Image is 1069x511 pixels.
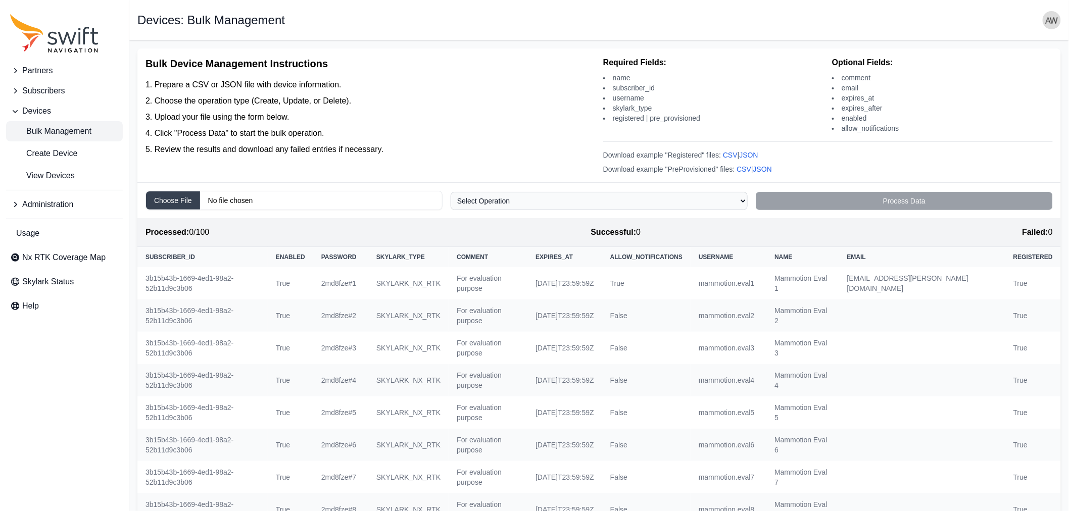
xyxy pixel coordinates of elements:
a: Usage [6,223,123,243]
td: False [602,429,691,461]
td: 3b15b43b-1669-4ed1-98a2-52b11d9c3b06 [137,396,268,429]
th: subscriber_id [137,247,268,267]
li: expires_at [832,93,1053,103]
div: Download example "PreProvisioned" files: | [603,164,1053,174]
td: [DATE]T23:59:59Z [527,396,602,429]
th: enabled [268,247,313,267]
span: Successful: [591,228,637,236]
td: [DATE]T23:59:59Z [527,267,602,299]
button: Subscribers [6,81,123,101]
span: Usage [16,227,39,239]
div: 0 [591,226,641,238]
td: [DATE]T23:59:59Z [527,332,602,364]
td: 3b15b43b-1669-4ed1-98a2-52b11d9c3b06 [137,461,268,493]
td: False [602,364,691,396]
img: user photo [1043,11,1061,29]
span: Bulk Management [10,125,91,137]
th: email [839,247,1005,267]
td: True [1005,364,1061,396]
h4: Required Fields: [603,57,824,69]
a: Create Device [6,143,123,164]
td: True [1005,299,1061,332]
span: Partners [22,65,53,77]
span: View Devices [10,170,75,182]
td: True [1005,267,1061,299]
li: skylark_type [603,103,824,113]
td: 3b15b43b-1669-4ed1-98a2-52b11d9c3b06 [137,299,268,332]
td: SKYLARK_NX_RTK [368,299,449,332]
a: Bulk Management [6,121,123,141]
td: False [602,332,691,364]
a: Nx RTK Coverage Map [6,247,123,268]
td: True [268,396,313,429]
td: mammotion.eval3 [691,332,766,364]
td: [DATE]T23:59:59Z [527,364,602,396]
td: Mammotion Eval 6 [766,429,839,461]
a: CSV [723,151,738,159]
button: Devices [6,101,123,121]
th: comment [449,247,527,267]
span: Nx RTK Coverage Map [22,251,106,264]
td: For evaluation purpose [449,332,527,364]
li: expires_after [832,103,1053,113]
td: For evaluation purpose [449,267,527,299]
td: [DATE]T23:59:59Z [527,461,602,493]
td: False [602,299,691,332]
td: mammotion.eval2 [691,299,766,332]
li: username [603,93,824,103]
td: 3b15b43b-1669-4ed1-98a2-52b11d9c3b06 [137,267,268,299]
h2: Bulk Device Management Instructions [145,57,595,71]
td: Mammotion Eval 5 [766,396,839,429]
th: skylark_type [368,247,449,267]
div: Download example "Registered" files: | [603,150,1053,160]
div: 0 / 100 [145,226,209,238]
td: True [1005,396,1061,429]
th: username [691,247,766,267]
td: True [268,461,313,493]
td: 3b15b43b-1669-4ed1-98a2-52b11d9c3b06 [137,332,268,364]
td: [DATE]T23:59:59Z [527,299,602,332]
li: comment [832,73,1053,83]
li: registered | pre_provisioned [603,113,824,123]
h1: Devices: Bulk Management [137,14,285,26]
a: View Devices [6,166,123,186]
span: Devices [22,105,51,117]
td: SKYLARK_NX_RTK [368,461,449,493]
li: subscriber_id [603,83,824,93]
td: mammotion.eval5 [691,396,766,429]
td: True [268,267,313,299]
li: Click "Process Data" to start the bulk operation. [145,127,595,139]
li: Review the results and download any failed entries if necessary. [145,143,595,156]
td: True [268,299,313,332]
td: 2md8fze#7 [313,461,368,493]
span: Subscribers [22,85,65,97]
span: Administration [22,198,73,211]
td: [EMAIL_ADDRESS][PERSON_NAME][DOMAIN_NAME] [839,267,1005,299]
li: Upload your file using the form below. [145,111,595,123]
span: Failed: [1023,228,1049,236]
td: SKYLARK_NX_RTK [368,364,449,396]
td: True [1005,461,1061,493]
td: Mammotion Eval 3 [766,332,839,364]
td: True [268,364,313,396]
a: JSON [740,151,758,159]
span: Create Device [10,147,77,160]
td: 2md8fze#6 [313,429,368,461]
a: Help [6,296,123,316]
td: For evaluation purpose [449,299,527,332]
td: 2md8fze#2 [313,299,368,332]
td: 3b15b43b-1669-4ed1-98a2-52b11d9c3b06 [137,364,268,396]
td: For evaluation purpose [449,461,527,493]
th: password [313,247,368,267]
td: SKYLARK_NX_RTK [368,267,449,299]
td: For evaluation purpose [449,396,527,429]
td: 3b15b43b-1669-4ed1-98a2-52b11d9c3b06 [137,429,268,461]
td: 2md8fze#5 [313,396,368,429]
li: allow_notifications [832,123,1053,133]
td: SKYLARK_NX_RTK [368,429,449,461]
div: 0 [1023,226,1053,238]
span: Skylark Status [22,276,74,288]
a: Skylark Status [6,272,123,292]
button: Partners [6,61,123,81]
td: mammotion.eval7 [691,461,766,493]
